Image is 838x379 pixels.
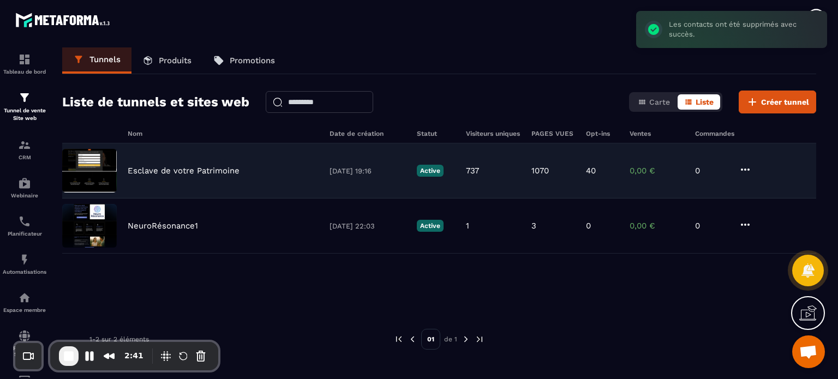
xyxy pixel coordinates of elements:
[3,83,46,130] a: formationformationTunnel de vente Site web
[3,321,46,365] a: social-networksocial-networkRéseaux Sociaux
[3,107,46,122] p: Tunnel de vente Site web
[18,253,31,266] img: automations
[202,47,286,74] a: Promotions
[695,166,728,176] p: 0
[649,98,670,106] span: Carte
[475,334,484,344] img: next
[417,165,444,177] p: Active
[630,166,684,176] p: 0,00 €
[3,45,46,83] a: formationformationTableau de bord
[466,166,479,176] p: 737
[739,91,816,113] button: Créer tunnel
[630,130,684,137] h6: Ventes
[62,204,117,248] img: image
[15,10,113,30] img: logo
[128,166,240,176] p: Esclave de votre Patrimoine
[330,167,406,175] p: [DATE] 19:16
[3,245,46,283] a: automationsautomationsAutomatisations
[417,130,455,137] h6: Statut
[3,345,46,357] p: Réseaux Sociaux
[89,335,149,343] p: 1-2 sur 2 éléments
[531,166,549,176] p: 1070
[18,215,31,228] img: scheduler
[330,130,406,137] h6: Date de création
[631,94,677,110] button: Carte
[3,283,46,321] a: automationsautomationsEspace membre
[695,221,728,231] p: 0
[3,154,46,160] p: CRM
[696,98,714,106] span: Liste
[586,130,619,137] h6: Opt-ins
[531,130,575,137] h6: PAGES VUES
[417,220,444,232] p: Active
[394,334,404,344] img: prev
[62,149,117,192] img: image
[3,69,46,75] p: Tableau de bord
[3,169,46,207] a: automationsautomationsWebinaire
[695,130,734,137] h6: Commandes
[421,329,440,350] p: 01
[131,47,202,74] a: Produits
[678,94,720,110] button: Liste
[3,307,46,313] p: Espace membre
[89,55,121,64] p: Tunnels
[3,207,46,245] a: schedulerschedulerPlanificateur
[62,47,131,74] a: Tunnels
[3,130,46,169] a: formationformationCRM
[330,222,406,230] p: [DATE] 22:03
[531,221,536,231] p: 3
[18,139,31,152] img: formation
[62,91,249,113] h2: Liste de tunnels et sites web
[18,329,31,342] img: social-network
[586,166,596,176] p: 40
[18,53,31,66] img: formation
[3,192,46,198] p: Webinaire
[18,177,31,190] img: automations
[792,335,825,368] div: Ouvrir le chat
[18,91,31,104] img: formation
[159,56,191,65] p: Produits
[3,269,46,275] p: Automatisations
[630,221,684,231] p: 0,00 €
[18,291,31,304] img: automations
[128,130,319,137] h6: Nom
[3,231,46,237] p: Planificateur
[444,335,457,344] p: de 1
[408,334,417,344] img: prev
[230,56,275,65] p: Promotions
[761,97,809,107] span: Créer tunnel
[128,221,198,231] p: NeuroRésonance1
[461,334,471,344] img: next
[586,221,591,231] p: 0
[466,221,469,231] p: 1
[466,130,520,137] h6: Visiteurs uniques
